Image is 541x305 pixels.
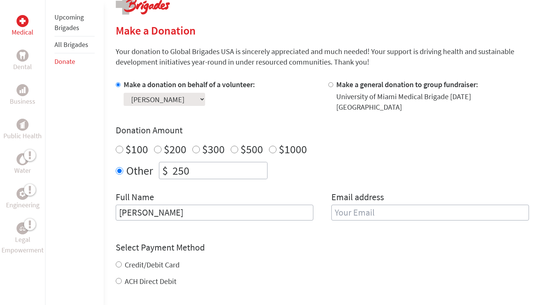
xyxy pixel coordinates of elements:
a: All Brigades [54,40,88,49]
div: Engineering [17,188,29,200]
p: Engineering [6,200,39,210]
label: Make a donation on behalf of a volunteer: [124,80,255,89]
input: Enter Full Name [116,205,313,220]
div: Business [17,84,29,96]
img: Water [20,155,26,163]
label: Other [126,162,153,179]
h4: Donation Amount [116,124,529,136]
label: $200 [164,142,186,156]
input: Enter Amount [171,162,267,179]
a: Legal EmpowermentLegal Empowerment [2,222,44,255]
img: Public Health [20,121,26,128]
img: Medical [20,18,26,24]
div: Water [17,153,29,165]
img: Business [20,87,26,93]
h4: Select Payment Method [116,242,529,254]
p: Legal Empowerment [2,234,44,255]
a: DentalDental [13,50,32,72]
li: Donate [54,53,95,70]
img: Legal Empowerment [20,226,26,231]
a: WaterWater [14,153,31,176]
label: Full Name [116,191,154,205]
label: Email address [331,191,384,205]
label: $100 [125,142,148,156]
a: MedicalMedical [12,15,33,38]
p: Public Health [3,131,42,141]
p: Your donation to Global Brigades USA is sincerely appreciated and much needed! Your support is dr... [116,46,529,67]
div: Medical [17,15,29,27]
a: EngineeringEngineering [6,188,39,210]
div: Dental [17,50,29,62]
label: $300 [202,142,225,156]
h2: Make a Donation [116,24,529,37]
p: Business [10,96,35,107]
img: Dental [20,52,26,59]
input: Your Email [331,205,529,220]
img: Engineering [20,191,26,197]
label: ACH Direct Debit [125,276,177,286]
p: Water [14,165,31,176]
div: $ [159,162,171,179]
a: Upcoming Brigades [54,13,84,32]
li: All Brigades [54,36,95,53]
p: Medical [12,27,33,38]
div: Legal Empowerment [17,222,29,234]
div: Public Health [17,119,29,131]
li: Upcoming Brigades [54,9,95,36]
label: Make a general donation to group fundraiser: [336,80,478,89]
p: Dental [13,62,32,72]
a: BusinessBusiness [10,84,35,107]
a: Public HealthPublic Health [3,119,42,141]
a: Donate [54,57,75,66]
label: $1000 [279,142,307,156]
label: $500 [240,142,263,156]
div: University of Miami Medical Brigade [DATE] [GEOGRAPHIC_DATA] [336,91,529,112]
label: Credit/Debit Card [125,260,180,269]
